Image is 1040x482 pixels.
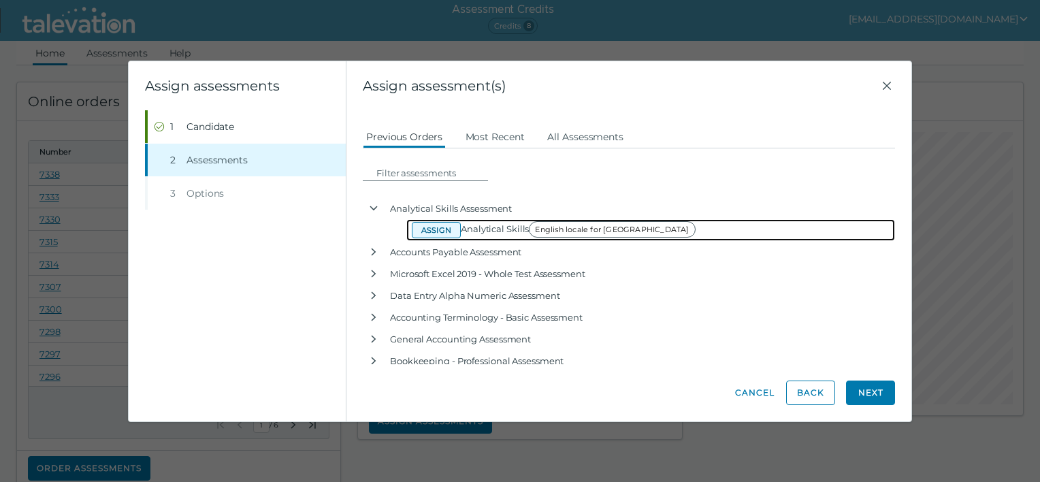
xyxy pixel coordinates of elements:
button: Previous Orders [363,124,446,148]
button: Most Recent [462,124,528,148]
button: Next [846,381,895,405]
div: Accounts Payable Assessment [385,241,895,263]
button: Back [786,381,835,405]
button: Cancel [734,381,775,405]
span: Candidate [186,120,234,133]
input: Filter assessments [371,165,488,181]
cds-icon: Completed [154,121,165,132]
nav: Wizard steps [145,110,346,210]
div: 1 [170,120,181,133]
button: Assign [412,222,461,238]
div: 2 [170,153,181,167]
clr-wizard-title: Assign assessments [145,78,279,94]
div: Analytical Skills Assessment [385,197,895,219]
div: Accounting Terminology - Basic Assessment [385,306,895,328]
button: 2Assessments [148,144,346,176]
span: Assessments [186,153,248,167]
button: All Assessments [544,124,627,148]
div: Data Entry Alpha Numeric Assessment [385,285,895,306]
span: Assign assessment(s) [363,78,879,94]
span: Analytical Skills [461,223,700,234]
div: Microsoft Excel 2019 - Whole Test Assessment [385,263,895,285]
span: English locale for [GEOGRAPHIC_DATA] [529,221,695,238]
button: Close [879,78,895,94]
div: General Accounting Assessment [385,328,895,350]
div: Bookkeeping - Professional Assessment [385,350,895,372]
button: Completed [148,110,346,143]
